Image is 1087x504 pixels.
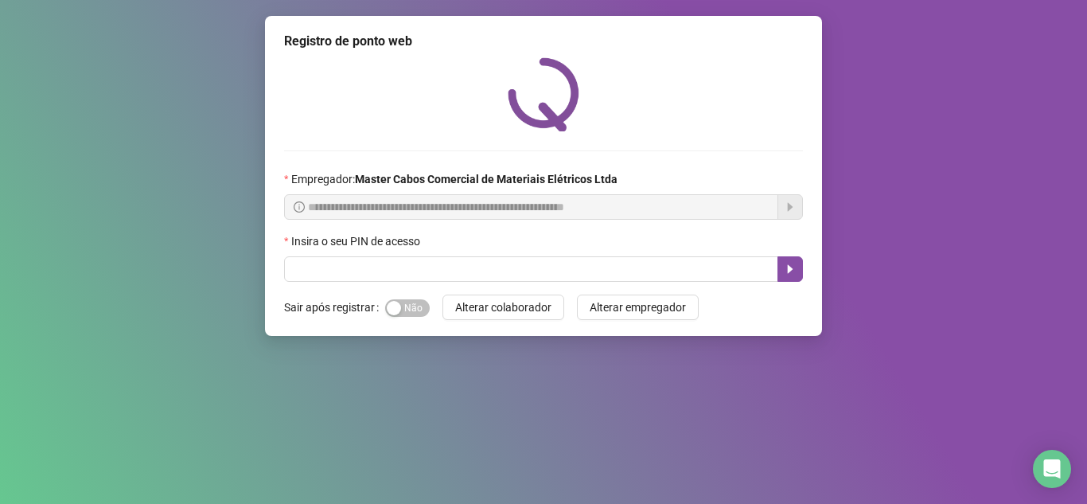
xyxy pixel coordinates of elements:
[1033,450,1071,488] div: Open Intercom Messenger
[590,299,686,316] span: Alterar empregador
[455,299,551,316] span: Alterar colaborador
[284,295,385,320] label: Sair após registrar
[284,232,431,250] label: Insira o seu PIN de acesso
[355,173,618,186] strong: Master Cabos Comercial de Materiais Elétricos Ltda
[291,170,618,188] span: Empregador :
[784,263,797,275] span: caret-right
[577,295,699,320] button: Alterar empregador
[508,57,579,131] img: QRPoint
[284,32,803,51] div: Registro de ponto web
[294,201,305,213] span: info-circle
[442,295,564,320] button: Alterar colaborador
